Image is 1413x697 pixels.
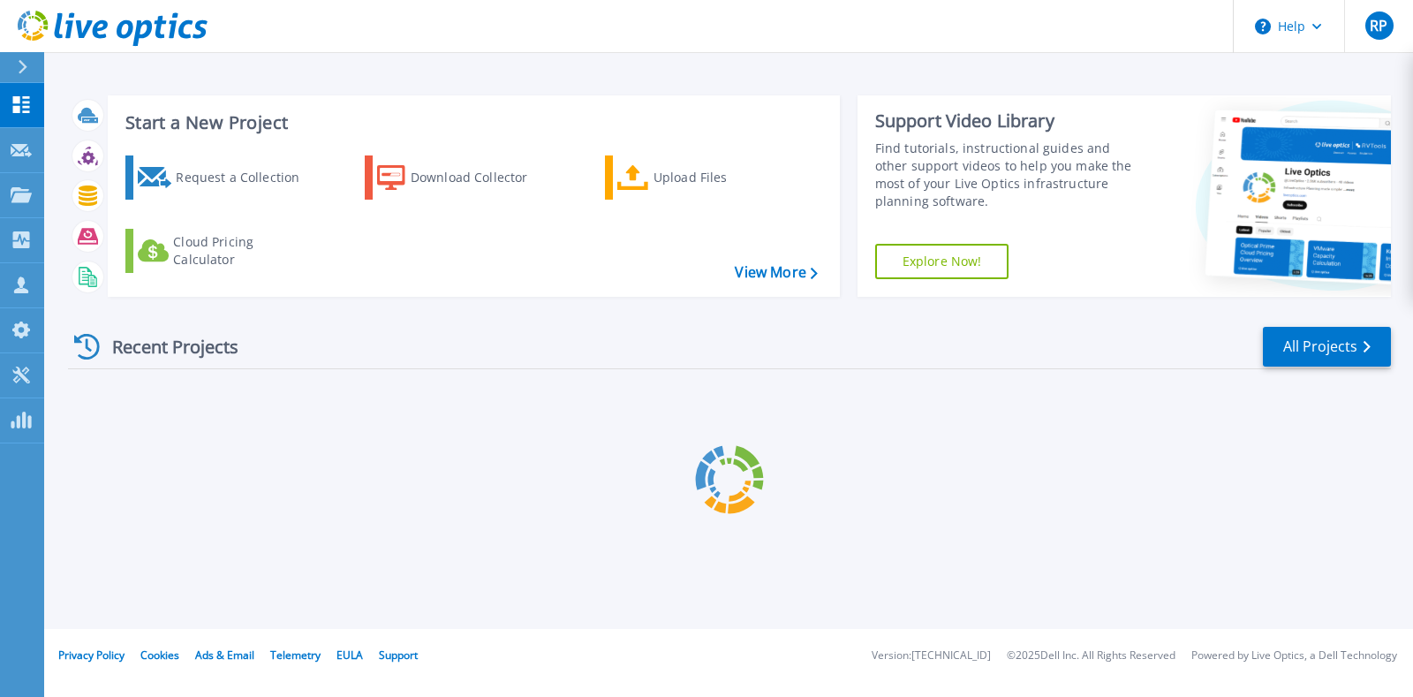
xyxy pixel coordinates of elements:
[140,648,179,663] a: Cookies
[875,244,1009,279] a: Explore Now!
[173,233,314,269] div: Cloud Pricing Calculator
[125,113,817,133] h3: Start a New Project
[875,140,1144,210] div: Find tutorials, instructional guides and other support videos to help you make the most of your L...
[336,648,363,663] a: EULA
[1007,650,1175,662] li: © 2025 Dell Inc. All Rights Reserved
[735,264,817,281] a: View More
[411,160,552,195] div: Download Collector
[68,325,262,368] div: Recent Projects
[1263,327,1391,367] a: All Projects
[605,155,802,200] a: Upload Files
[872,650,991,662] li: Version: [TECHNICAL_ID]
[58,648,125,663] a: Privacy Policy
[379,648,418,663] a: Support
[176,160,317,195] div: Request a Collection
[365,155,562,200] a: Download Collector
[125,155,322,200] a: Request a Collection
[125,229,322,273] a: Cloud Pricing Calculator
[1191,650,1397,662] li: Powered by Live Optics, a Dell Technology
[195,648,254,663] a: Ads & Email
[270,648,321,663] a: Telemetry
[654,160,795,195] div: Upload Files
[875,110,1144,133] div: Support Video Library
[1370,19,1387,33] span: RP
